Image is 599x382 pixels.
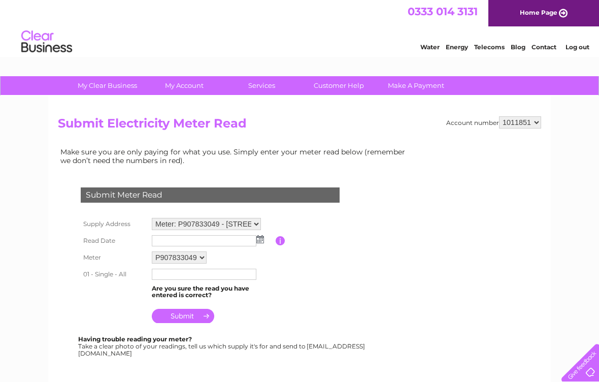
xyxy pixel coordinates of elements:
[21,26,73,57] img: logo.png
[420,43,440,51] a: Water
[474,43,505,51] a: Telecoms
[58,116,541,136] h2: Submit Electricity Meter Read
[256,235,264,243] img: ...
[78,266,149,282] th: 01 - Single - All
[446,43,468,51] a: Energy
[78,336,367,357] div: Take a clear photo of your readings, tell us which supply it's for and send to [EMAIL_ADDRESS][DO...
[565,43,589,51] a: Log out
[81,187,340,203] div: Submit Meter Read
[276,236,285,245] input: Information
[78,249,149,266] th: Meter
[220,76,304,95] a: Services
[78,233,149,249] th: Read Date
[374,76,458,95] a: Make A Payment
[149,282,276,302] td: Are you sure the read you have entered is correct?
[65,76,149,95] a: My Clear Business
[297,76,381,95] a: Customer Help
[78,215,149,233] th: Supply Address
[511,43,525,51] a: Blog
[78,335,192,343] b: Having trouble reading your meter?
[58,145,413,167] td: Make sure you are only paying for what you use. Simply enter your meter read below (remember we d...
[143,76,226,95] a: My Account
[446,116,541,129] div: Account number
[408,5,478,18] a: 0333 014 3131
[152,309,214,323] input: Submit
[60,6,540,49] div: Clear Business is a trading name of Verastar Limited (registered in [GEOGRAPHIC_DATA] No. 3667643...
[531,43,556,51] a: Contact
